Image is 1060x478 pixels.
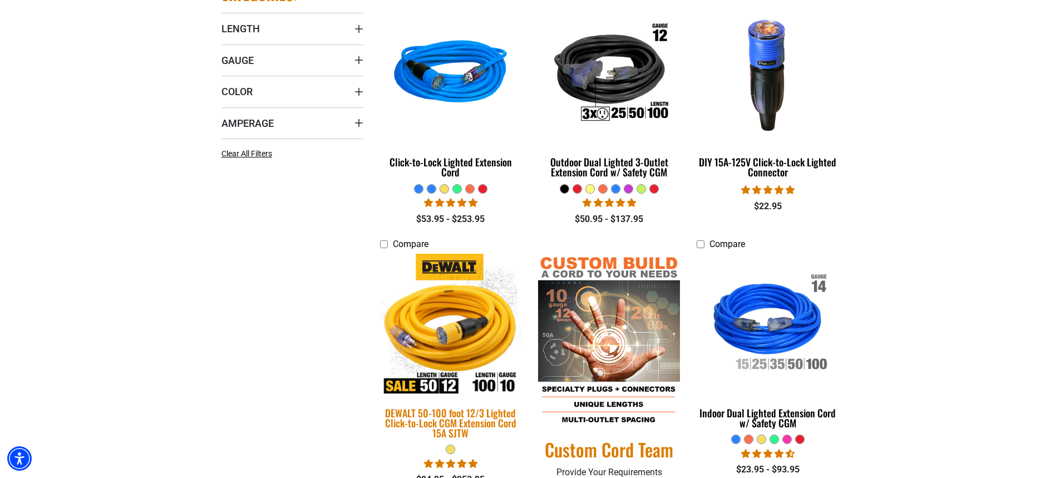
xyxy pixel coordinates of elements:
[697,408,839,428] div: Indoor Dual Lighted Extension Cord w/ Safety CGM
[698,260,838,388] img: Indoor Dual Lighted Extension Cord w/ Safety CGM
[7,446,32,471] div: Accessibility Menu
[424,459,477,469] span: 4.84 stars
[221,148,277,160] a: Clear All Filters
[538,213,680,226] div: $50.95 - $137.95
[393,239,428,249] span: Compare
[709,239,745,249] span: Compare
[221,85,253,98] span: Color
[741,449,795,459] span: 4.40 stars
[221,76,363,107] summary: Color
[539,10,679,138] img: Outdoor Dual Lighted 3-Outlet Extension Cord w/ Safety CGM
[380,213,522,226] div: $53.95 - $253.95
[221,117,274,130] span: Amperage
[221,107,363,139] summary: Amperage
[538,157,680,177] div: Outdoor Dual Lighted 3-Outlet Extension Cord w/ Safety CGM
[697,157,839,177] div: DIY 15A-125V Click-to-Lock Lighted Connector
[221,22,260,35] span: Length
[380,255,522,445] a: DEWALT 50-100 foot 12/3 Lighted Click-to-Lock CGM Extension Cord 15A SJTW DEWALT 50-100 foot 12/3...
[697,4,839,184] a: DIY 15A-125V Click-to-Lock Lighted Connector DIY 15A-125V Click-to-Lock Lighted Connector
[221,13,363,44] summary: Length
[381,10,521,138] img: blue
[583,198,636,208] span: 4.80 stars
[221,149,272,158] span: Clear All Filters
[538,438,680,461] a: Custom Cord Team
[380,157,522,177] div: Click-to-Lock Lighted Extension Cord
[538,4,680,184] a: Outdoor Dual Lighted 3-Outlet Extension Cord w/ Safety CGM Outdoor Dual Lighted 3-Outlet Extensio...
[221,54,254,67] span: Gauge
[697,200,839,213] div: $22.95
[697,463,839,476] div: $23.95 - $93.95
[373,254,529,396] img: DEWALT 50-100 foot 12/3 Lighted Click-to-Lock CGM Extension Cord 15A SJTW
[698,10,838,138] img: DIY 15A-125V Click-to-Lock Lighted Connector
[380,408,522,438] div: DEWALT 50-100 foot 12/3 Lighted Click-to-Lock CGM Extension Cord 15A SJTW
[697,255,839,435] a: Indoor Dual Lighted Extension Cord w/ Safety CGM Indoor Dual Lighted Extension Cord w/ Safety CGM
[424,198,477,208] span: 4.87 stars
[538,255,680,427] img: Custom Cord Team
[380,4,522,184] a: blue Click-to-Lock Lighted Extension Cord
[741,185,795,195] span: 4.84 stars
[221,45,363,76] summary: Gauge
